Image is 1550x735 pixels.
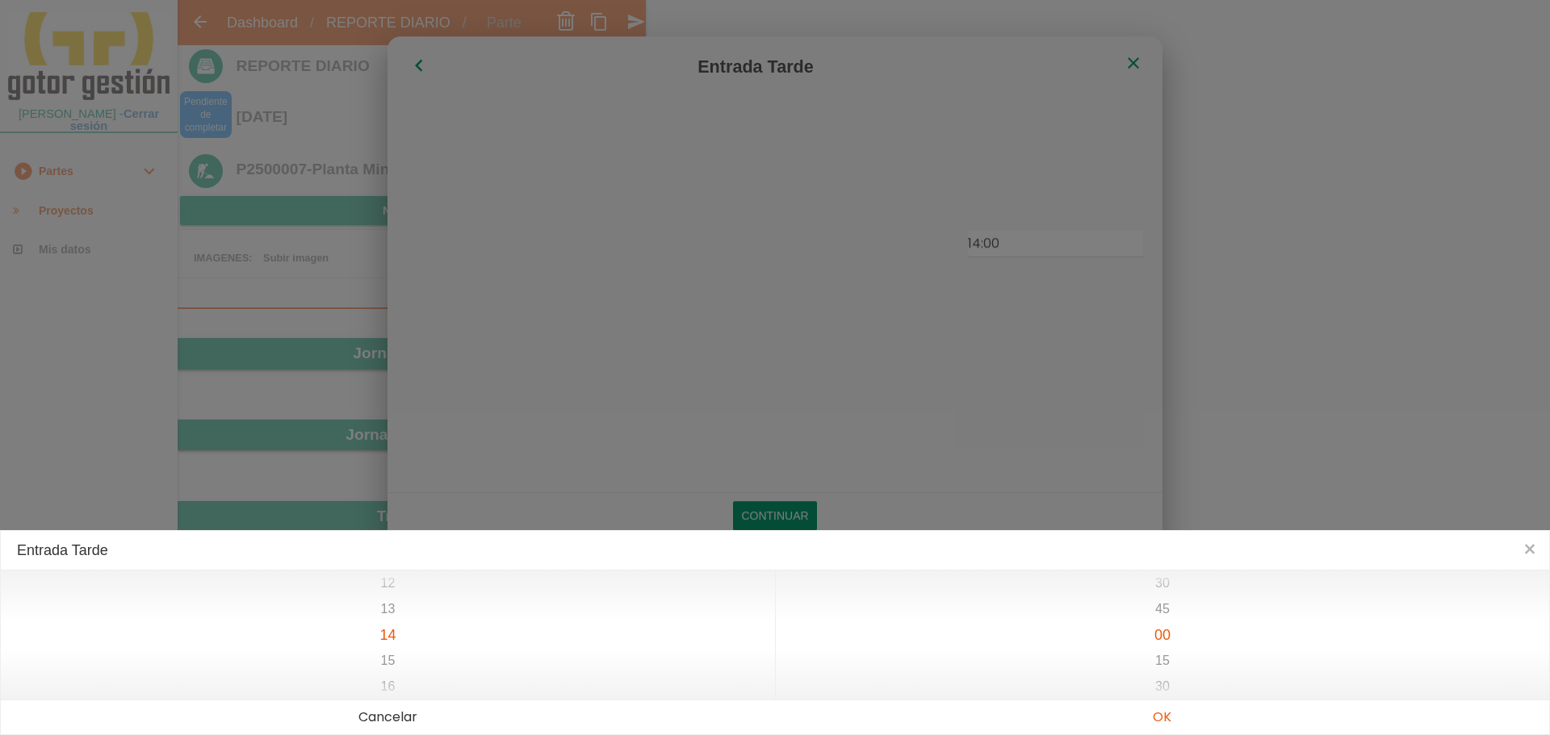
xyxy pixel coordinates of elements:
h4: Entrada Tarde [17,542,1533,558]
li: 00 [776,622,1549,648]
button: Close [1510,531,1549,570]
button: Cancelar [1,700,775,734]
li: 14 [1,622,775,648]
button: OK [775,700,1549,734]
